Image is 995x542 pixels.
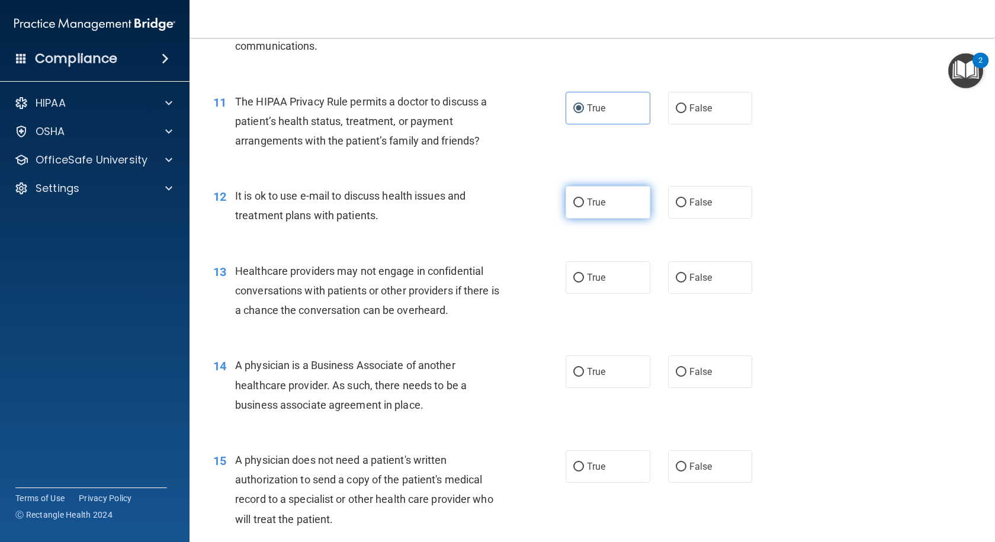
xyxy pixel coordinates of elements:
[36,181,79,195] p: Settings
[14,124,172,139] a: OSHA
[15,492,65,504] a: Terms of Use
[213,265,226,279] span: 13
[36,153,147,167] p: OfficeSafe University
[35,50,117,67] h4: Compliance
[587,102,605,114] span: True
[573,198,584,207] input: True
[587,461,605,472] span: True
[689,272,712,283] span: False
[213,454,226,468] span: 15
[689,197,712,208] span: False
[676,368,686,377] input: False
[676,198,686,207] input: False
[587,366,605,377] span: True
[676,463,686,472] input: False
[689,366,712,377] span: False
[573,104,584,113] input: True
[213,359,226,373] span: 14
[235,265,499,316] span: Healthcare providers may not engage in confidential conversations with patients or other provider...
[689,102,712,114] span: False
[79,492,132,504] a: Privacy Policy
[235,454,493,525] span: A physician does not need a patient's written authorization to send a copy of the patient's medic...
[573,274,584,283] input: True
[235,190,466,222] span: It is ok to use e-mail to discuss health issues and treatment plans with patients.
[978,60,983,76] div: 2
[235,95,487,147] span: The HIPAA Privacy Rule permits a doctor to discuss a patient’s health status, treatment, or payme...
[15,509,113,521] span: Ⓒ Rectangle Health 2024
[689,461,712,472] span: False
[573,463,584,472] input: True
[587,197,605,208] span: True
[36,96,66,110] p: HIPAA
[676,274,686,283] input: False
[36,124,65,139] p: OSHA
[213,95,226,110] span: 11
[676,104,686,113] input: False
[587,272,605,283] span: True
[235,359,467,410] span: A physician is a Business Associate of another healthcare provider. As such, there needs to be a ...
[213,190,226,204] span: 12
[14,181,172,195] a: Settings
[948,53,983,88] button: Open Resource Center, 2 new notifications
[14,96,172,110] a: HIPAA
[573,368,584,377] input: True
[14,153,172,167] a: OfficeSafe University
[14,12,175,36] img: PMB logo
